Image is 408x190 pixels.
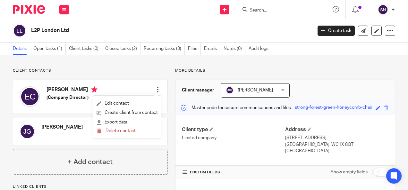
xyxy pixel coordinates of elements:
[285,135,388,141] p: [STREET_ADDRESS]
[249,43,272,55] a: Audit logs
[97,99,158,108] a: Edit contact
[175,68,395,73] p: More details
[69,43,102,55] a: Client tasks (0)
[331,169,368,175] label: Show empty fields
[182,170,285,175] h4: CUSTOM FIELDS
[106,129,136,133] span: Delete contact
[97,127,136,135] button: Delete contact
[285,126,388,133] h4: Address
[180,105,291,111] p: Master code for secure communications and files
[238,88,273,92] span: [PERSON_NAME]
[68,157,113,167] h4: + Add contact
[182,135,285,141] p: Limited company
[295,104,372,112] div: strong-forest-green-honeycomb-chair
[105,43,140,55] a: Closed tasks (2)
[224,43,245,55] a: Notes (0)
[31,27,252,34] h2: L2P London Ltd
[318,26,355,36] a: Create task
[188,43,201,55] a: Files
[47,94,98,101] h5: (Company Director)
[249,8,307,13] input: Search
[97,118,158,127] a: Export data
[33,43,66,55] a: Open tasks (1)
[378,4,388,15] img: svg%3E
[13,43,30,55] a: Details
[91,86,98,93] i: Primary
[285,148,388,154] p: [GEOGRAPHIC_DATA]
[20,86,40,107] img: svg%3E
[226,86,234,94] img: svg%3E
[182,87,214,93] h3: Client manager
[47,86,98,94] h4: [PERSON_NAME]
[204,43,220,55] a: Emails
[144,43,185,55] a: Recurring tasks (3)
[285,141,388,148] p: [GEOGRAPHIC_DATA], WC1X 8QT
[13,24,26,37] img: svg%3E
[13,184,168,189] p: Linked clients
[13,68,168,73] p: Client contacts
[20,124,35,139] img: svg%3E
[13,5,45,14] img: Pixie
[182,126,285,133] h4: Client type
[41,124,83,131] h4: [PERSON_NAME]
[97,108,158,117] a: Create client from contact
